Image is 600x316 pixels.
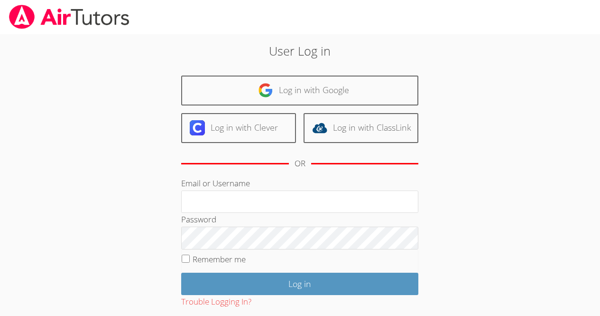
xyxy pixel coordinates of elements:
div: OR [295,157,305,171]
h2: User Log in [138,42,462,60]
img: classlink-logo-d6bb404cc1216ec64c9a2012d9dc4662098be43eaf13dc465df04b49fa7ab582.svg [312,120,327,135]
a: Log in with ClassLink [304,113,418,143]
a: Log in with Clever [181,113,296,143]
img: clever-logo-6eab21bc6e7a338710f1a6ff85c0baf02591cd810cc4098c63d3a4b26e2feb20.svg [190,120,205,135]
button: Trouble Logging In? [181,295,251,309]
img: google-logo-50288ca7cdecda66e5e0955fdab243c47b7ad437acaf1139b6f446037453330a.svg [258,83,273,98]
label: Email or Username [181,178,250,189]
input: Log in [181,273,418,295]
label: Remember me [193,254,246,265]
img: airtutors_banner-c4298cdbf04f3fff15de1276eac7730deb9818008684d7c2e4769d2f7ddbe033.png [8,5,130,29]
label: Password [181,214,216,225]
a: Log in with Google [181,76,418,105]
